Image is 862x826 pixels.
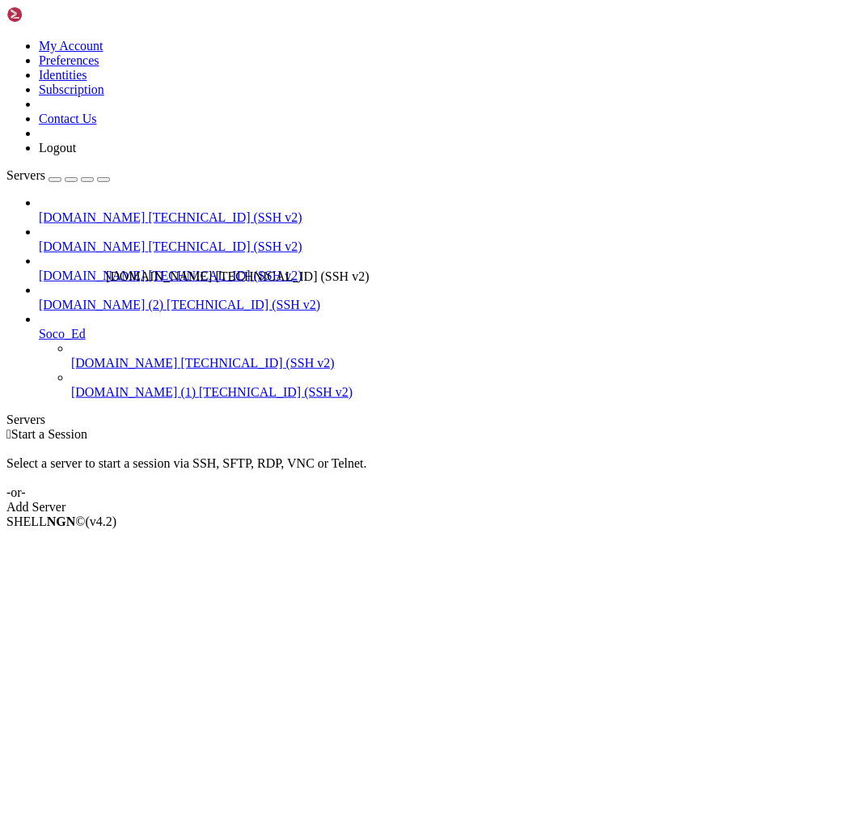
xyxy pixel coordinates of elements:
[39,196,856,225] li: [DOMAIN_NAME] [TECHNICAL_ID] (SSH v2)
[106,269,213,283] span: [DOMAIN_NAME]
[6,6,99,23] img: Shellngn
[39,210,146,224] span: [DOMAIN_NAME]
[39,141,76,155] a: Logout
[39,83,104,96] a: Subscription
[39,112,97,125] a: Contact Us
[39,68,87,82] a: Identities
[39,225,856,254] li: [DOMAIN_NAME] [TECHNICAL_ID] (SSH v2)
[86,515,117,528] span: 4.2.0
[149,239,302,253] span: [TECHNICAL_ID] (SSH v2)
[149,269,302,282] span: [TECHNICAL_ID] (SSH v2)
[47,515,76,528] b: NGN
[6,168,45,182] span: Servers
[39,327,856,341] a: Soco_Ed
[39,298,856,312] a: [DOMAIN_NAME] (2) [TECHNICAL_ID] (SSH v2)
[6,168,110,182] a: Servers
[199,385,353,399] span: [TECHNICAL_ID] (SSH v2)
[71,385,856,400] a: [DOMAIN_NAME] (1) [TECHNICAL_ID] (SSH v2)
[6,413,856,427] div: Servers
[149,210,302,224] span: [TECHNICAL_ID] (SSH v2)
[39,327,86,341] span: Soco_Ed
[39,239,856,254] a: [DOMAIN_NAME] [TECHNICAL_ID] (SSH v2)
[71,385,196,399] span: [DOMAIN_NAME] (1)
[167,298,320,311] span: [TECHNICAL_ID] (SSH v2)
[181,356,335,370] span: [TECHNICAL_ID] (SSH v2)
[39,269,146,282] span: [DOMAIN_NAME]
[39,254,856,283] li: [DOMAIN_NAME] [TECHNICAL_ID] (SSH v2)
[71,356,178,370] span: [DOMAIN_NAME]
[39,312,856,400] li: Soco_Ed
[39,210,856,225] a: [DOMAIN_NAME] [TECHNICAL_ID] (SSH v2)
[39,298,163,311] span: [DOMAIN_NAME] (2)
[11,427,87,441] span: Start a Session
[39,53,99,67] a: Preferences
[39,269,856,283] a: [DOMAIN_NAME] [TECHNICAL_ID] (SSH v2)
[6,500,856,515] div: Add Server
[39,39,104,53] a: My Account
[39,283,856,312] li: [DOMAIN_NAME] (2) [TECHNICAL_ID] (SSH v2)
[71,356,856,371] a: [DOMAIN_NAME] [TECHNICAL_ID] (SSH v2)
[6,427,11,441] span: 
[6,442,856,500] div: Select a server to start a session via SSH, SFTP, RDP, VNC or Telnet. -or-
[71,371,856,400] li: [DOMAIN_NAME] (1) [TECHNICAL_ID] (SSH v2)
[216,269,370,283] span: [TECHNICAL_ID] (SSH v2)
[39,239,146,253] span: [DOMAIN_NAME]
[71,341,856,371] li: [DOMAIN_NAME] [TECHNICAL_ID] (SSH v2)
[6,515,116,528] span: SHELL ©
